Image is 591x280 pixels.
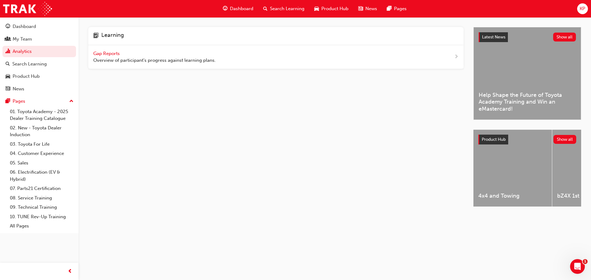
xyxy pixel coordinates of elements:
span: next-icon [454,53,459,61]
div: News [13,85,24,93]
a: 06. Electrification (EV & Hybrid) [7,168,76,184]
a: 10. TUNE Rev-Up Training [7,212,76,222]
a: My Team [2,34,76,45]
a: 04. Customer Experience [7,149,76,158]
a: Gap Reports Overview of participant's progress against learning plans.next-icon [88,45,464,69]
div: Dashboard [13,23,36,30]
a: All Pages [7,221,76,231]
span: news-icon [358,5,363,13]
span: Product Hub [482,137,506,142]
a: Product HubShow all [478,135,576,144]
div: Search Learning [12,61,47,68]
img: Trak [3,2,52,16]
span: Overview of participant's progress against learning plans. [93,57,216,64]
span: car-icon [314,5,319,13]
span: people-icon [6,37,10,42]
button: KP [577,3,588,14]
span: news-icon [6,86,10,92]
span: pages-icon [6,99,10,104]
span: Dashboard [230,5,253,12]
button: DashboardMy TeamAnalyticsSearch LearningProduct HubNews [2,20,76,96]
button: Show all [553,135,577,144]
span: 1 [583,259,588,264]
a: 02. New - Toyota Dealer Induction [7,123,76,140]
button: Pages [2,96,76,107]
a: Latest NewsShow all [479,32,576,42]
span: learning-icon [93,32,99,40]
a: Dashboard [2,21,76,32]
span: prev-icon [68,268,72,275]
span: Pages [394,5,407,12]
span: News [365,5,377,12]
button: Show all [553,33,576,41]
span: search-icon [6,61,10,67]
span: guage-icon [6,24,10,30]
a: 03. Toyota For Life [7,140,76,149]
span: pages-icon [387,5,392,13]
span: guage-icon [223,5,227,13]
a: news-iconNews [353,2,382,15]
a: pages-iconPages [382,2,412,15]
a: Product Hub [2,71,76,82]
span: car-icon [6,74,10,79]
span: search-icon [263,5,267,13]
span: chart-icon [6,49,10,54]
a: guage-iconDashboard [218,2,258,15]
a: car-iconProduct Hub [309,2,353,15]
a: 05. Sales [7,158,76,168]
a: 07. Parts21 Certification [7,184,76,193]
a: 4x4 and Towing [473,130,552,207]
span: Gap Reports [93,51,121,56]
div: Product Hub [13,73,40,80]
a: 08. Service Training [7,193,76,203]
iframe: Intercom live chat [570,259,585,274]
span: Help Shape the Future of Toyota Academy Training and Win an eMastercard! [479,92,576,112]
span: 4x4 and Towing [478,192,547,199]
span: up-icon [69,97,74,105]
span: KP [580,5,585,12]
span: Search Learning [270,5,304,12]
h4: Learning [101,32,124,40]
a: search-iconSearch Learning [258,2,309,15]
div: My Team [13,36,32,43]
a: 01. Toyota Academy - 2025 Dealer Training Catalogue [7,107,76,123]
div: Pages [13,98,25,105]
a: News [2,83,76,95]
a: Search Learning [2,58,76,70]
span: Latest News [482,34,505,40]
a: Analytics [2,46,76,57]
span: Product Hub [321,5,348,12]
a: Latest NewsShow allHelp Shape the Future of Toyota Academy Training and Win an eMastercard! [473,27,581,120]
a: 09. Technical Training [7,203,76,212]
